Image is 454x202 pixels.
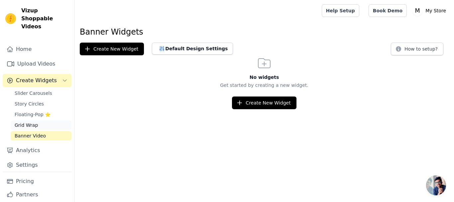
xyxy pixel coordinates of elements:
button: Default Design Settings [152,43,233,55]
span: Create Widgets [16,77,57,85]
button: Create New Widget [232,97,296,109]
a: Upload Videos [3,57,71,71]
a: Book Demo [369,4,407,17]
a: Home [3,43,71,56]
button: M My Store [412,5,449,17]
p: My Store [423,5,449,17]
div: Open chat [426,175,446,195]
p: Get started by creating a new widget. [74,82,454,89]
span: Vizup Shoppable Videos [21,7,69,31]
a: Analytics [3,144,71,157]
a: Slider Carousels [11,89,71,98]
a: Help Setup [322,4,359,17]
a: Pricing [3,175,71,188]
img: Vizup [5,13,16,24]
a: Story Circles [11,99,71,108]
a: Floating-Pop ⭐ [11,110,71,119]
text: M [415,7,420,14]
h3: No widgets [74,74,454,81]
span: Grid Wrap [15,122,38,128]
span: Slider Carousels [15,90,52,97]
a: Banner Video [11,131,71,140]
a: Partners [3,188,71,201]
span: Story Circles [15,101,44,107]
a: Grid Wrap [11,120,71,130]
span: Floating-Pop ⭐ [15,111,51,118]
button: Create New Widget [80,43,144,55]
a: Settings [3,158,71,172]
span: Banner Video [15,132,46,139]
button: Create Widgets [3,74,71,87]
a: How to setup? [391,47,443,54]
h1: Banner Widgets [80,27,449,37]
button: How to setup? [391,43,443,55]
